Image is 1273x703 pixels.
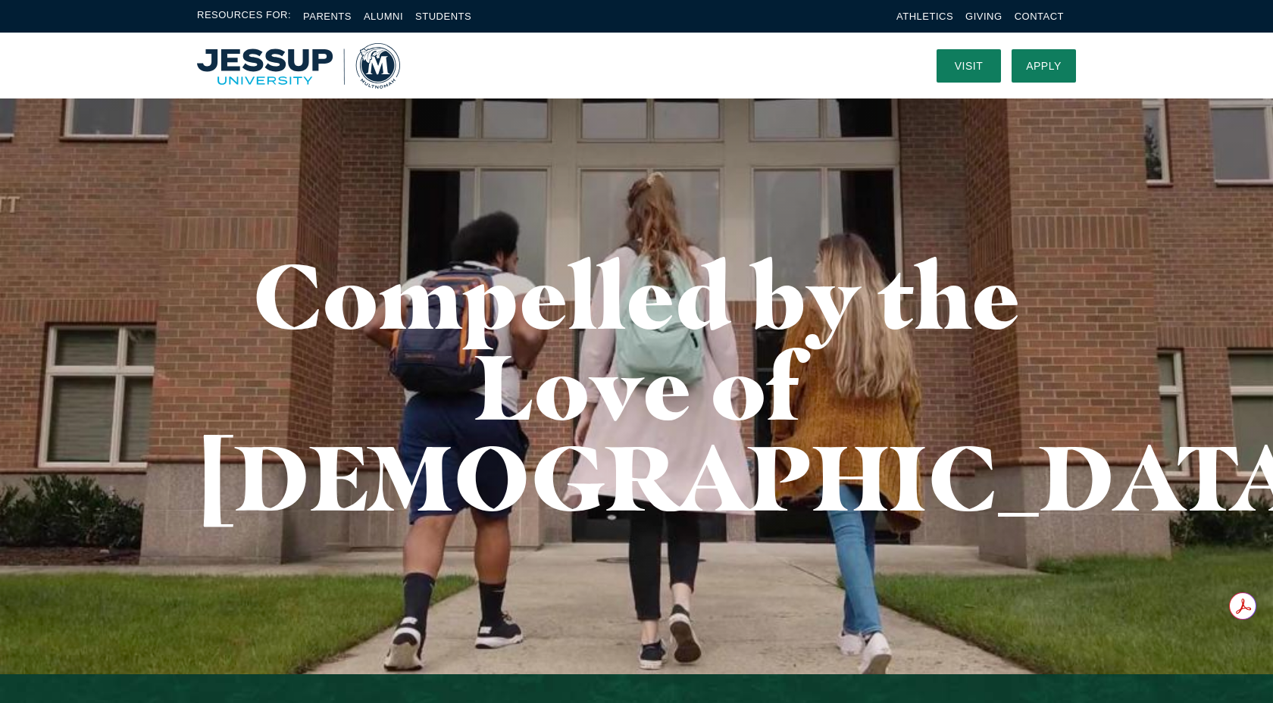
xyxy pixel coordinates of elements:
a: Alumni [364,11,403,22]
a: Students [415,11,471,22]
a: Contact [1015,11,1064,22]
img: Multnomah University Logo [197,43,400,89]
a: Athletics [896,11,953,22]
a: Home [197,43,400,89]
a: Parents [303,11,352,22]
span: Resources For: [197,8,291,25]
a: Apply [1012,49,1076,83]
a: Giving [965,11,1002,22]
h1: Compelled by the Love of [DEMOGRAPHIC_DATA] [197,250,1076,523]
a: Visit [937,49,1001,83]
